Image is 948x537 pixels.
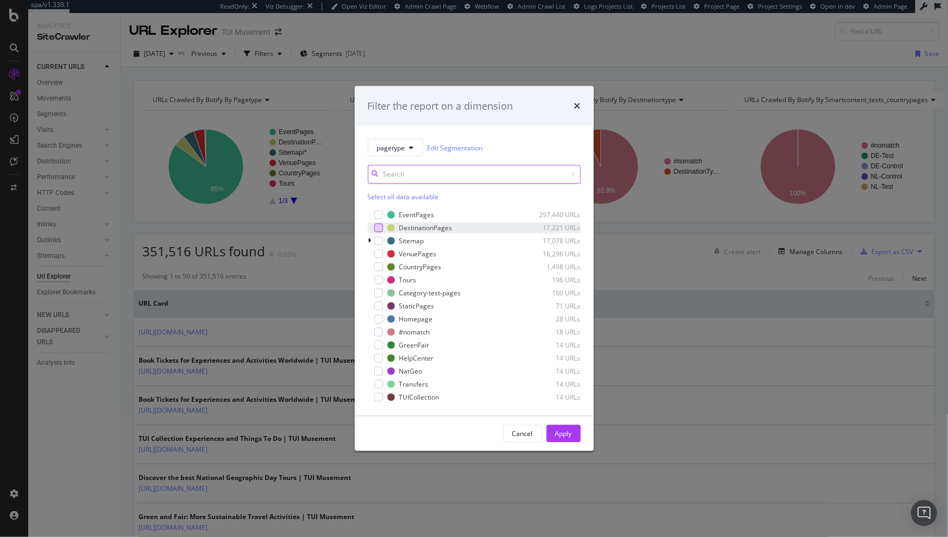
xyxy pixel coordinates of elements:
[399,353,434,363] div: HelpCenter
[503,425,542,443] button: Cancel
[528,288,581,298] div: 160 URLs
[428,142,483,153] a: Edit Segmentation
[377,143,405,152] span: pagetype
[399,340,430,350] div: GreenFair
[399,210,435,219] div: EventPages
[399,327,430,337] div: #nomatch
[528,236,581,245] div: 17,078 URLs
[528,275,581,285] div: 196 URLs
[528,301,581,311] div: 71 URLs
[368,139,423,156] button: pagetype
[399,249,437,258] div: VenuePages
[528,367,581,376] div: 14 URLs
[399,367,423,376] div: NatGeo
[574,99,581,113] div: times
[368,165,581,184] input: Search
[512,429,533,438] div: Cancel
[399,301,435,311] div: StaticPages
[528,327,581,337] div: 18 URLs
[528,380,581,389] div: 14 URLs
[528,210,581,219] div: 297,440 URLs
[528,314,581,324] div: 28 URLs
[399,380,429,389] div: Transfers
[399,262,442,271] div: CountryPages
[355,86,594,451] div: modal
[528,223,581,232] div: 17,221 URLs
[528,393,581,402] div: 14 URLs
[555,429,572,438] div: Apply
[528,262,581,271] div: 1,498 URLs
[399,393,440,402] div: TUICollection
[528,249,581,258] div: 16,296 URLs
[399,314,433,324] div: Homepage
[911,500,937,526] div: Open Intercom Messenger
[399,288,461,298] div: Category-test-pages
[399,223,453,232] div: DestinationPages
[547,425,581,443] button: Apply
[368,99,513,113] div: Filter the report on a dimension
[399,275,417,285] div: Tours
[368,193,581,202] div: Select all data available
[399,236,424,245] div: Sitemap
[528,353,581,363] div: 14 URLs
[528,340,581,350] div: 14 URLs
